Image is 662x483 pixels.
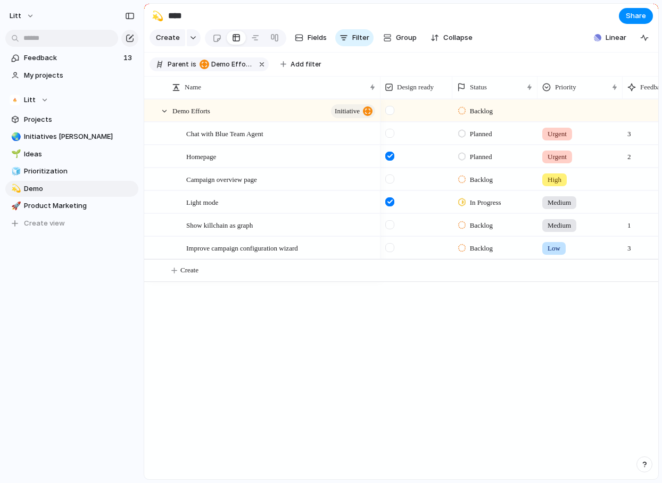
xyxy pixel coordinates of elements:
[5,50,138,66] a: Feedback13
[186,241,298,254] span: Improve campaign configuration wizard
[156,32,180,43] span: Create
[191,60,196,69] span: is
[548,174,561,185] span: High
[470,174,493,185] span: Backlog
[24,95,36,105] span: Litt
[186,196,218,208] span: Light mode
[5,146,138,162] a: 🌱Ideas
[24,201,135,211] span: Product Marketing
[24,114,135,125] span: Projects
[200,60,253,69] span: Demo Efforts
[619,8,653,24] button: Share
[352,32,369,43] span: Filter
[5,163,138,179] a: 🧊Prioritization
[308,32,327,43] span: Fields
[5,129,138,145] a: 🌏Initiatives [PERSON_NAME]
[186,173,257,185] span: Campaign overview page
[291,29,331,46] button: Fields
[186,150,216,162] span: Homepage
[426,29,477,46] button: Collapse
[555,82,576,93] span: Priority
[606,32,626,43] span: Linear
[24,184,135,194] span: Demo
[470,220,493,231] span: Backlog
[10,184,20,194] button: 💫
[331,104,375,118] button: initiative
[5,7,40,24] button: Litt
[24,131,135,142] span: Initiatives [PERSON_NAME]
[197,59,255,70] button: Demo Efforts
[470,197,501,208] span: In Progress
[470,243,493,254] span: Backlog
[24,53,120,63] span: Feedback
[10,11,21,21] span: Litt
[186,219,253,231] span: Show killchain as graph
[274,57,328,72] button: Add filter
[291,60,321,69] span: Add filter
[11,131,19,143] div: 🌏
[24,166,135,177] span: Prioritization
[172,104,210,116] span: Demo Efforts
[211,60,253,69] span: Demo Efforts
[11,200,19,212] div: 🚀
[11,182,19,195] div: 💫
[11,165,19,178] div: 🧊
[189,59,198,70] button: is
[10,166,20,177] button: 🧊
[623,146,635,162] span: 2
[168,60,189,69] span: Parent
[335,104,360,119] span: initiative
[623,123,635,139] span: 3
[470,129,492,139] span: Planned
[623,214,635,231] span: 1
[10,131,20,142] button: 🌏
[5,92,138,108] button: Litt
[152,9,163,23] div: 💫
[5,68,138,84] a: My projects
[397,82,434,93] span: Design ready
[10,201,20,211] button: 🚀
[5,215,138,231] button: Create view
[5,181,138,197] a: 💫Demo
[626,11,646,21] span: Share
[378,29,422,46] button: Group
[470,82,487,93] span: Status
[5,112,138,128] a: Projects
[180,265,198,276] span: Create
[335,29,374,46] button: Filter
[396,32,417,43] span: Group
[548,197,571,208] span: Medium
[5,198,138,214] a: 🚀Product Marketing
[150,29,185,46] button: Create
[185,82,201,93] span: Name
[548,220,571,231] span: Medium
[123,53,134,63] span: 13
[623,237,635,254] span: 3
[470,152,492,162] span: Planned
[548,152,567,162] span: Urgent
[443,32,473,43] span: Collapse
[548,129,567,139] span: Urgent
[590,30,631,46] button: Linear
[24,70,135,81] span: My projects
[186,127,263,139] span: Chat with Blue Team Agent
[24,149,135,160] span: Ideas
[149,7,166,24] button: 💫
[24,218,65,229] span: Create view
[10,149,20,160] button: 🌱
[11,148,19,160] div: 🌱
[548,243,560,254] span: Low
[470,106,493,116] span: Backlog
